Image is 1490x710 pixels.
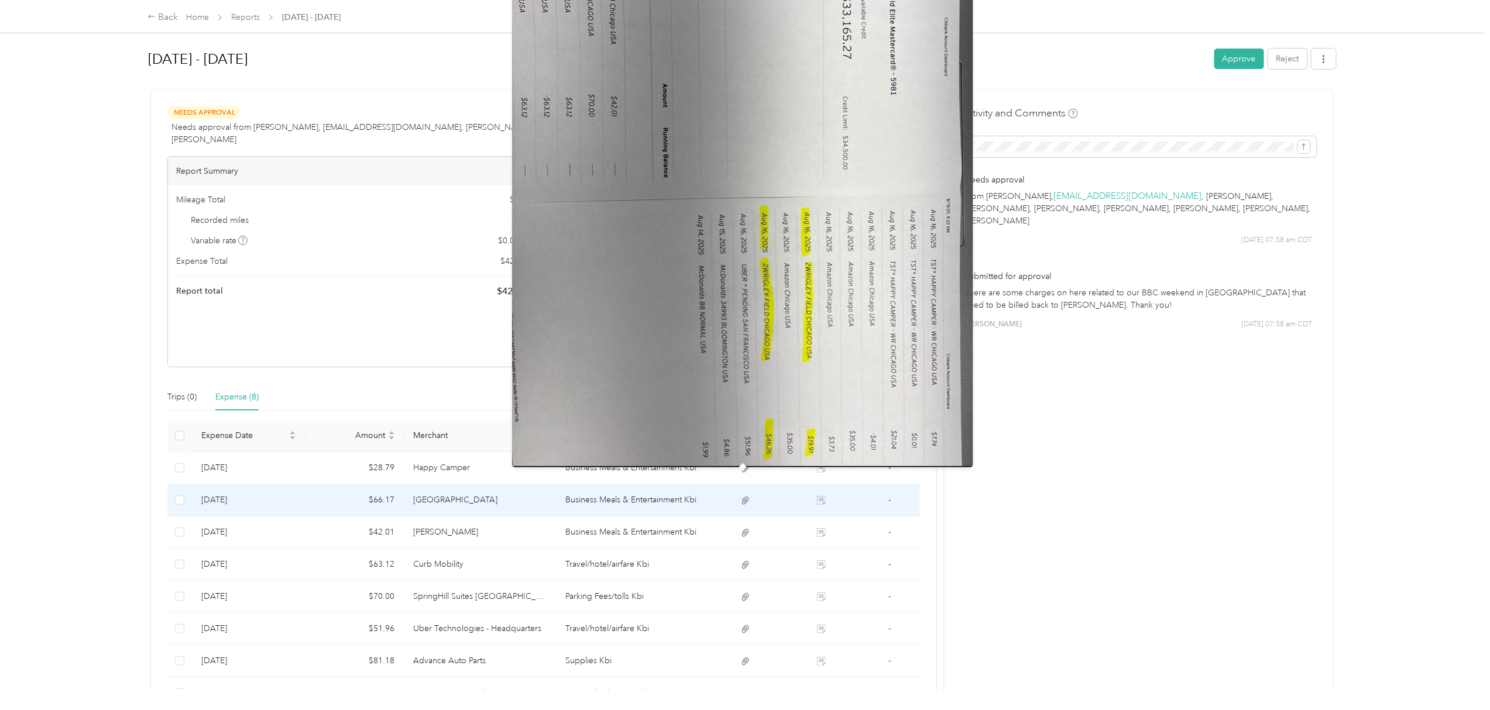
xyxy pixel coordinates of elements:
[497,284,531,298] span: $ 425.23
[305,645,404,677] td: $81.18
[191,214,249,226] span: Recorded miles
[167,391,197,404] div: Trips (0)
[888,463,891,473] span: -
[859,452,920,484] td: -
[167,106,241,119] span: Needs Approval
[1242,235,1313,246] span: [DATE] 07:58 am CDT
[404,549,556,581] td: Curb Mobility
[176,255,228,267] span: Expense Total
[192,677,305,709] td: 8-5-2025
[556,452,708,484] td: Business Meals & Entertainment Kbi
[305,549,404,581] td: $63.12
[859,516,920,549] td: -
[965,287,1313,311] p: There are some charges on here related to our BBC weekend in [GEOGRAPHIC_DATA] that need to be bi...
[186,12,209,22] a: Home
[556,677,708,709] td: Car Wash/cleaning Kbi
[965,174,1313,186] p: Needs approval
[961,106,1078,120] h4: Activity and Comments
[859,581,920,613] td: -
[404,452,556,484] td: Happy Camper
[147,11,178,25] div: Back
[289,435,296,442] span: caret-down
[556,484,708,516] td: Business Meals & Entertainment Kbi
[859,677,920,709] td: -
[888,591,891,601] span: -
[201,430,287,440] span: Expense Date
[498,235,531,247] span: $ 0.00 / mi
[1268,49,1307,69] button: Reject
[231,12,260,22] a: Reports
[404,677,556,709] td: Rainstorm Car Wash
[414,430,537,440] span: Merchant
[556,613,708,645] td: Travel/hotel/airfare Kbi
[176,194,225,206] span: Mileage Total
[192,516,305,549] td: 8-16-2025
[500,255,531,267] span: $ 425.23
[192,452,305,484] td: 8-18-2025
[965,319,1022,330] span: [PERSON_NAME]
[404,484,556,516] td: Wrigley Field
[1242,319,1313,330] span: [DATE] 07:58 am CDT
[305,452,404,484] td: $28.79
[192,581,305,613] td: 8-16-2025
[148,45,1206,73] h1: Aug 1 - 31, 2025
[191,235,248,247] span: Variable rate
[305,613,404,645] td: $51.96
[1054,191,1202,202] a: [EMAIL_ADDRESS][DOMAIN_NAME]
[305,484,404,516] td: $66.17
[168,157,539,185] div: Report Summary
[289,429,296,436] span: caret-up
[888,623,891,633] span: -
[888,688,891,698] span: -
[305,420,404,452] th: Amount
[556,549,708,581] td: Travel/hotel/airfare Kbi
[404,516,556,549] td: Levain Bakery
[215,391,259,404] div: Expense (8)
[192,549,305,581] td: 8-16-2025
[888,495,891,505] span: -
[388,429,395,436] span: caret-up
[176,285,223,297] span: Report total
[965,190,1313,227] p: From [PERSON_NAME], , [PERSON_NAME], [PERSON_NAME], [PERSON_NAME], [PERSON_NAME], [PERSON_NAME], ...
[888,559,891,569] span: -
[282,11,341,23] span: [DATE] - [DATE]
[192,613,305,645] td: 8-16-2025
[305,516,404,549] td: $42.01
[859,645,920,677] td: -
[1424,644,1490,710] iframe: Everlance-gr Chat Button Frame
[556,581,708,613] td: Parking Fees/tolls Kbi
[388,435,395,442] span: caret-down
[192,484,305,516] td: 8-16-2025
[171,121,920,146] span: Needs approval from [PERSON_NAME], [EMAIL_ADDRESS][DOMAIN_NAME], [PERSON_NAME], [PERSON_NAME], [P...
[965,270,1313,282] p: Submitted for approval
[404,581,556,613] td: SpringHill Suites Chicago Downtown River North
[315,430,385,440] span: Amount
[404,645,556,677] td: Advance Auto Parts
[1214,49,1264,69] button: Approve
[510,194,531,206] span: $ 0.00
[404,420,556,452] th: Merchant
[305,581,404,613] td: $70.00
[404,613,556,645] td: Uber Technologies - Headquarters
[305,677,404,709] td: $22.00
[859,549,920,581] td: -
[192,420,305,452] th: Expense Date
[556,645,708,677] td: Supplies Kbi
[859,484,920,516] td: -
[192,645,305,677] td: 8-5-2025
[888,527,891,537] span: -
[556,516,708,549] td: Business Meals & Entertainment Kbi
[888,656,891,666] span: -
[859,613,920,645] td: -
